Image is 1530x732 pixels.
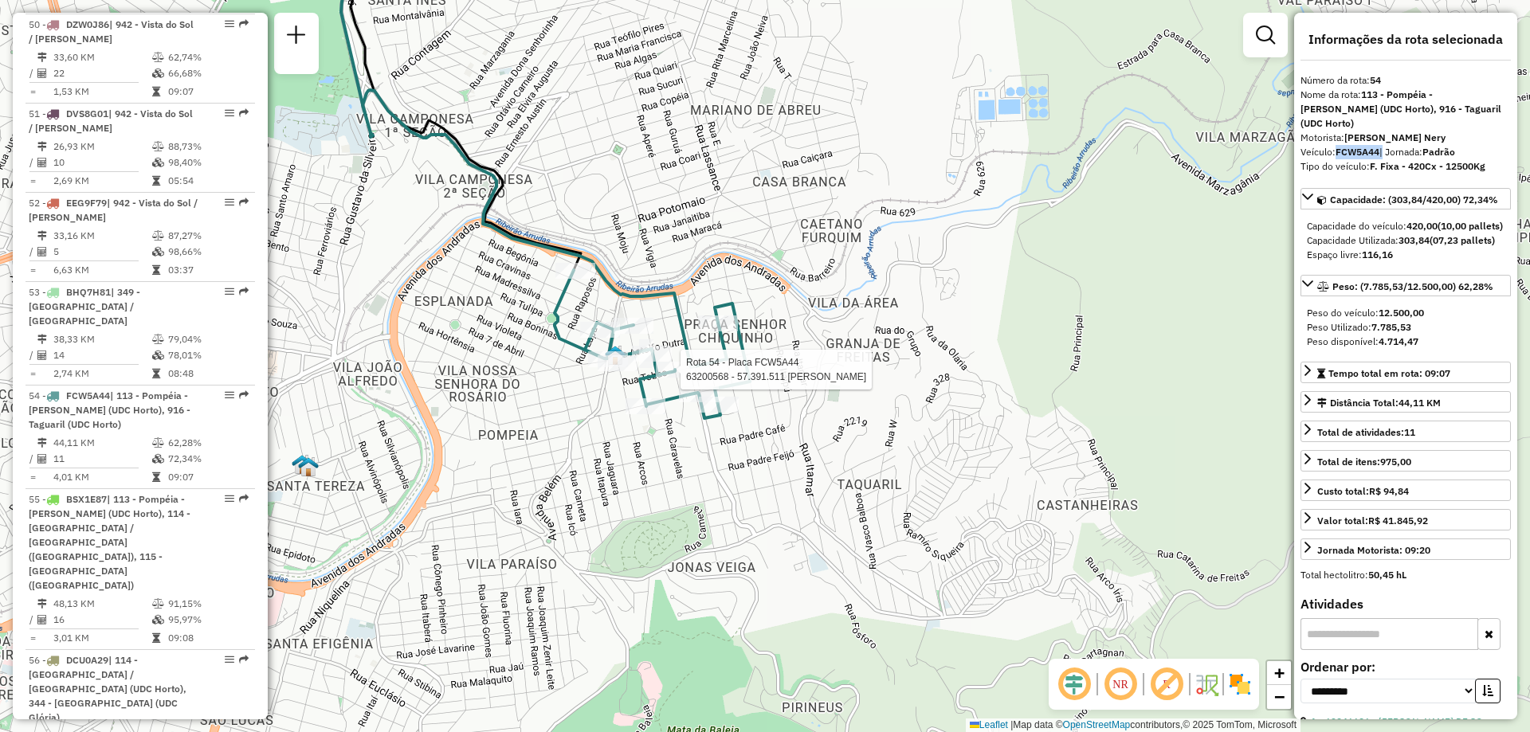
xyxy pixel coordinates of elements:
[66,493,107,505] span: BSX1E87
[1227,671,1253,697] img: Exibir/Ocultar setores
[167,244,248,260] td: 98,66%
[29,286,140,327] span: | 349 - [GEOGRAPHIC_DATA] / [GEOGRAPHIC_DATA]
[53,469,151,485] td: 4,01 KM
[1300,275,1511,296] a: Peso: (7.785,53/12.500,00) 62,28%
[167,630,248,646] td: 09:08
[167,451,248,467] td: 72,34%
[1370,160,1485,172] strong: F. Fixa - 420Cx - 12500Kg
[239,655,249,664] em: Rota exportada
[152,369,160,378] i: Tempo total em rota
[605,345,626,366] img: Cross Dock
[66,286,111,298] span: BHQ7H81
[29,197,198,223] span: 52 -
[37,335,47,344] i: Distância Total
[1406,220,1438,232] strong: 420,00
[1300,159,1511,174] div: Tipo do veículo:
[1379,307,1424,319] strong: 12.500,00
[29,108,193,134] span: | 942 - Vista do Sol / [PERSON_NAME]
[152,142,164,151] i: % de utilização do peso
[239,494,249,503] em: Rota exportada
[1317,455,1411,469] div: Total de itens:
[167,596,248,612] td: 91,15%
[1328,367,1450,379] span: Tempo total em rota: 09:07
[1430,234,1495,246] strong: (07,23 pallets)
[1300,88,1511,131] div: Nome da rota:
[152,265,160,275] i: Tempo total em rota
[1300,597,1511,612] h4: Atividades
[239,19,249,29] em: Rota exportada
[29,366,37,382] td: =
[1194,671,1219,697] img: Fluxo de ruas
[1422,146,1455,158] strong: Padrão
[152,158,164,167] i: % de utilização da cubagem
[29,18,194,45] span: | 942 - Vista do Sol / [PERSON_NAME]
[1300,73,1511,88] div: Número da rota:
[37,454,47,464] i: Total de Atividades
[225,390,234,400] em: Opções
[53,139,151,155] td: 26,93 KM
[1300,480,1511,501] a: Custo total:R$ 94,84
[37,69,47,78] i: Total de Atividades
[37,53,47,62] i: Distância Total
[53,366,151,382] td: 2,74 KM
[152,633,160,643] i: Tempo total em rota
[66,389,110,401] span: FCW5A44
[152,69,164,78] i: % de utilização da cubagem
[152,53,164,62] i: % de utilização do peso
[29,65,37,81] td: /
[29,389,190,430] span: | 113 - Pompéia - [PERSON_NAME] (UDC Horto), 916 - Taguaril (UDC Horto)
[1307,320,1504,335] div: Peso Utilizado:
[167,65,248,81] td: 66,68%
[1307,307,1424,319] span: Peso do veículo:
[53,630,151,646] td: 3,01 KM
[225,108,234,118] em: Opções
[37,350,47,360] i: Total de Atividades
[37,599,47,609] i: Distância Total
[152,472,160,482] i: Tempo total em rota
[53,173,151,189] td: 2,69 KM
[29,84,37,100] td: =
[29,654,186,723] span: 56 -
[29,197,198,223] span: | 942 - Vista do Sol / [PERSON_NAME]
[29,18,194,45] span: 50 -
[1274,687,1285,707] span: −
[1344,131,1446,143] strong: [PERSON_NAME] Nery
[29,244,37,260] td: /
[1399,234,1430,246] strong: 303,84
[29,389,190,430] span: 54 -
[37,231,47,241] i: Distância Total
[53,155,151,170] td: 10
[1317,514,1428,528] div: Valor total:
[1300,391,1511,413] a: Distância Total:44,11 KM
[53,228,151,244] td: 33,16 KM
[966,718,1300,732] div: Map data © contributors,© 2025 TomTom, Microsoft
[29,155,37,170] td: /
[66,654,108,666] span: DCU0A29
[225,655,234,664] em: Opções
[1147,665,1186,703] span: Exibir rótulo
[1307,248,1504,262] div: Espaço livre:
[53,435,151,451] td: 44,11 KM
[239,390,249,400] em: Rota exportada
[37,615,47,624] i: Total de Atividades
[239,198,249,207] em: Rota exportada
[37,438,47,448] i: Distância Total
[1475,679,1501,703] button: Ordem crescente
[1267,685,1291,709] a: Zoom out
[167,435,248,451] td: 62,28%
[1311,715,1483,727] a: 1 - 63246626 - [PERSON_NAME] DE SO
[167,49,248,65] td: 62,74%
[225,198,234,207] em: Opções
[1332,280,1493,292] span: Peso: (7.785,53/12.500,00) 62,28%
[167,139,248,155] td: 88,73%
[29,451,37,467] td: /
[152,599,164,609] i: % de utilização do peso
[225,287,234,296] em: Opções
[292,454,312,475] img: Warecloud Saudade
[167,612,248,628] td: 95,97%
[239,108,249,118] em: Rota exportada
[1368,569,1406,581] strong: 50,45 hL
[1300,188,1511,209] a: Capacidade: (303,84/420,00) 72,34%
[1307,233,1504,248] div: Capacidade Utilizada:
[1330,194,1498,206] span: Capacidade: (303,84/420,00) 72,34%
